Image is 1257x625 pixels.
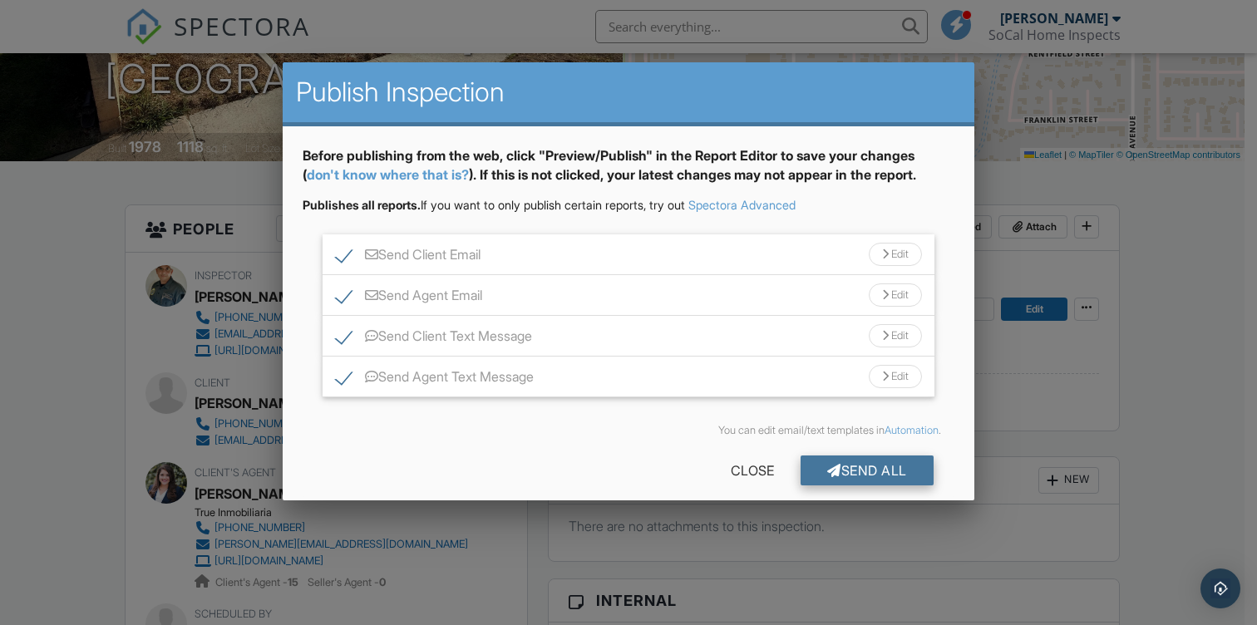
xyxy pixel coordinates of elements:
[704,455,801,485] div: Close
[869,283,922,307] div: Edit
[336,328,532,349] label: Send Client Text Message
[869,243,922,266] div: Edit
[303,198,421,212] strong: Publishes all reports.
[336,288,482,308] label: Send Agent Email
[885,424,939,436] a: Automation
[296,76,961,109] h2: Publish Inspection
[336,369,534,390] label: Send Agent Text Message
[336,247,481,268] label: Send Client Email
[307,166,469,183] a: don't know where that is?
[1200,568,1240,608] div: Open Intercom Messenger
[869,365,922,388] div: Edit
[869,324,922,347] div: Edit
[316,424,941,437] div: You can edit email/text templates in .
[303,198,685,212] span: If you want to only publish certain reports, try out
[688,198,796,212] a: Spectora Advanced
[303,146,954,197] div: Before publishing from the web, click "Preview/Publish" in the Report Editor to save your changes...
[801,455,934,485] div: Send All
